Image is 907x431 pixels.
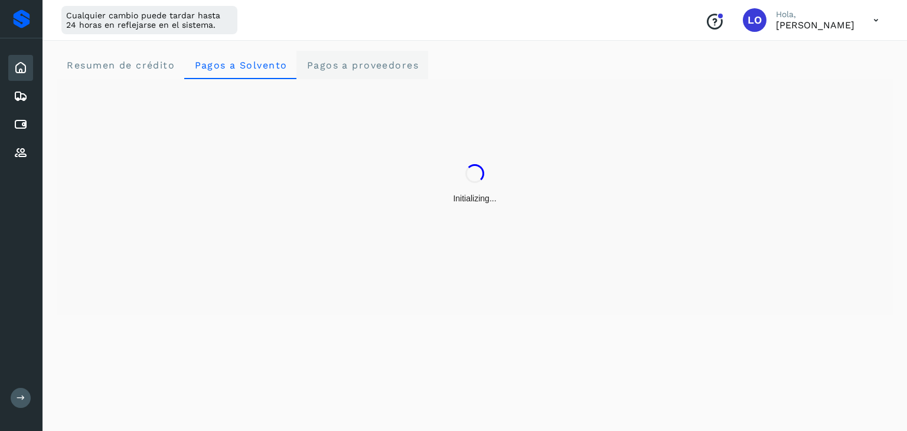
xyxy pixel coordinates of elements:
p: Luis Ocon [776,19,854,31]
div: Inicio [8,55,33,81]
span: Resumen de crédito [66,60,175,71]
div: Proveedores [8,140,33,166]
div: Embarques [8,83,33,109]
span: Pagos a proveedores [306,60,419,71]
div: Cualquier cambio puede tardar hasta 24 horas en reflejarse en el sistema. [61,6,237,34]
span: Pagos a Solvento [194,60,287,71]
div: Cuentas por pagar [8,112,33,138]
p: Hola, [776,9,854,19]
